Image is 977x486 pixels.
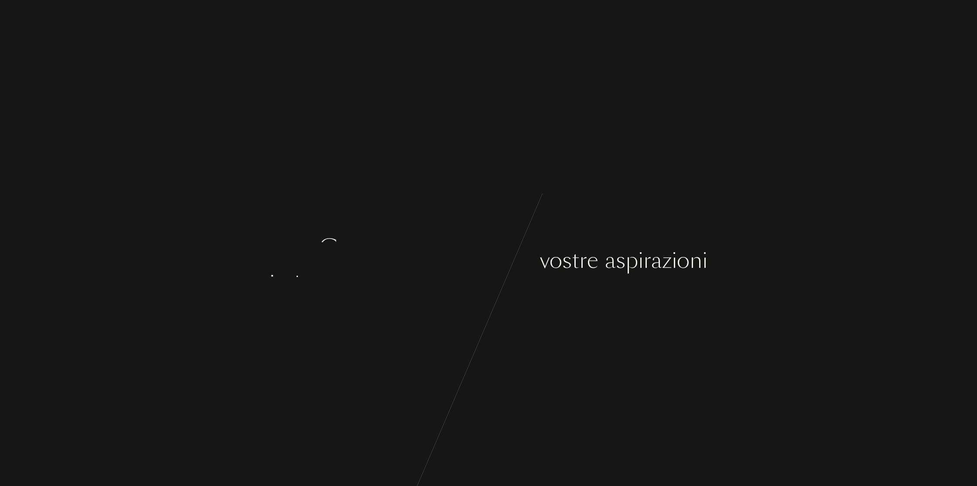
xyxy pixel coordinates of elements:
[535,209,548,242] div: n
[319,209,337,242] div: C
[328,244,338,277] div: e
[414,209,434,242] div: m
[496,209,507,242] div: a
[638,244,643,277] div: i
[634,209,647,242] div: d
[375,209,387,242] div: n
[516,244,522,277] div: l
[345,244,356,277] div: a
[391,244,400,277] div: s
[275,244,287,277] div: n
[616,244,625,277] div: s
[548,209,559,242] div: e
[337,209,350,242] div: o
[611,209,622,242] div: a
[270,244,275,277] div: i
[625,244,638,277] div: p
[523,209,535,242] div: u
[378,244,391,277] div: o
[512,209,523,242] div: c
[591,209,611,242] div: m
[662,244,672,277] div: z
[307,244,318,277] div: a
[672,244,677,277] div: i
[605,244,616,277] div: a
[562,244,572,277] div: s
[464,209,476,242] div: o
[369,244,378,277] div: v
[579,244,587,277] div: r
[622,209,634,242] div: n
[482,244,493,277] div: e
[453,209,464,242] div: c
[587,244,598,277] div: e
[643,244,651,277] div: r
[356,244,362,277] div: i
[350,209,369,242] div: m
[369,209,375,242] div: i
[566,209,578,242] div: d
[572,244,579,277] div: t
[647,209,658,242] div: e
[522,244,533,277] div: e
[408,244,416,277] div: r
[690,244,702,277] div: n
[428,244,441,277] div: g
[441,244,453,277] div: u
[500,244,511,277] div: a
[434,209,446,242] div: o
[470,244,475,277] div: i
[550,244,562,277] div: o
[387,209,398,242] div: c
[403,209,414,242] div: a
[318,244,328,277] div: s
[416,244,421,277] div: i
[462,244,470,277] div: t
[511,244,516,277] div: l
[400,244,408,277] div: t
[476,209,489,242] div: n
[677,244,690,277] div: o
[578,209,591,242] div: o
[540,244,550,277] div: v
[507,209,512,242] div: l
[453,244,462,277] div: s
[294,244,307,277] div: b
[702,244,707,277] div: i
[651,244,662,277] div: a
[398,209,403,242] div: i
